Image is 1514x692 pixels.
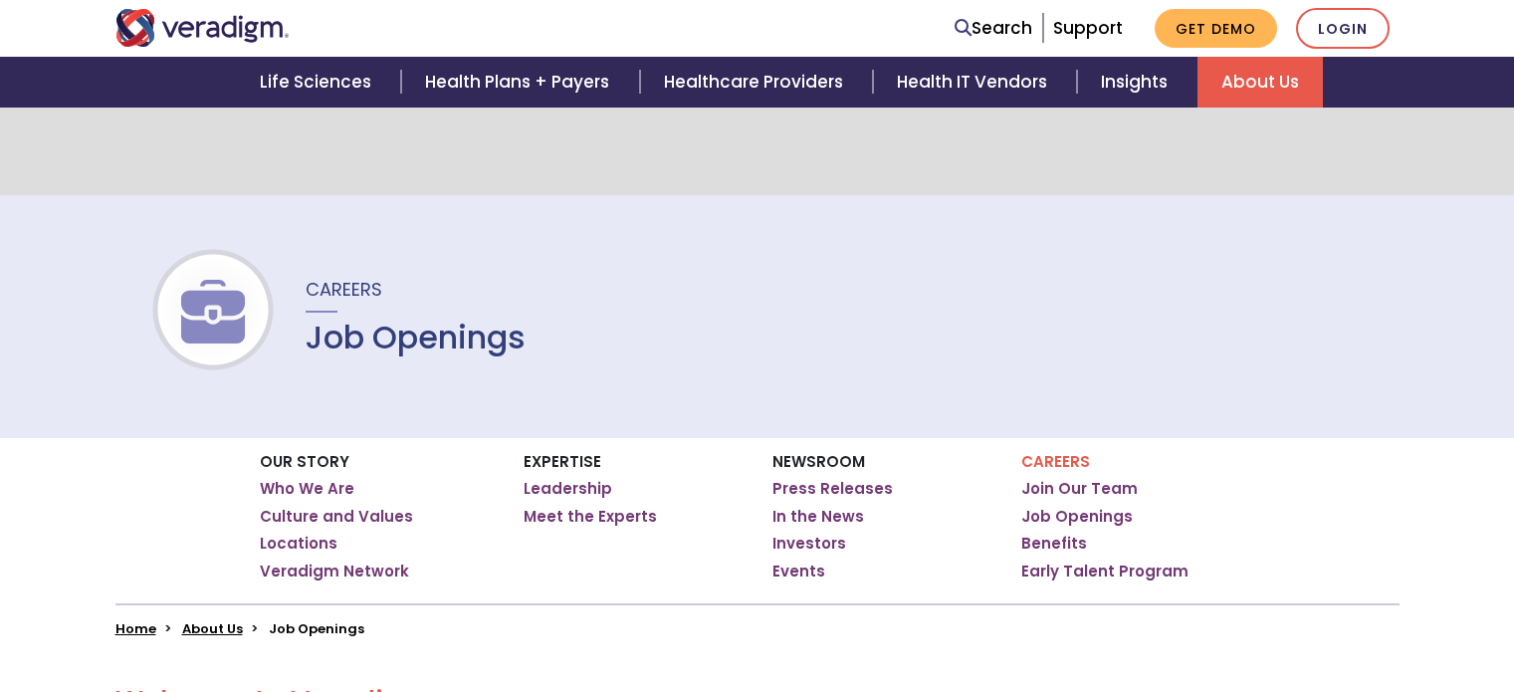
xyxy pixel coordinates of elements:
[1021,507,1133,527] a: Job Openings
[1021,479,1138,499] a: Join Our Team
[1296,8,1390,49] a: Login
[260,507,413,527] a: Culture and Values
[772,534,846,554] a: Investors
[1077,57,1197,108] a: Insights
[306,319,526,356] h1: Job Openings
[306,277,382,302] span: Careers
[1021,534,1087,554] a: Benefits
[772,507,864,527] a: In the News
[1155,9,1277,48] a: Get Demo
[115,9,290,47] img: Veradigm logo
[260,534,337,554] a: Locations
[772,562,825,581] a: Events
[524,479,612,499] a: Leadership
[260,479,354,499] a: Who We Are
[955,15,1032,42] a: Search
[524,507,657,527] a: Meet the Experts
[182,619,243,638] a: About Us
[1053,16,1123,40] a: Support
[236,57,401,108] a: Life Sciences
[772,479,893,499] a: Press Releases
[873,57,1077,108] a: Health IT Vendors
[260,562,409,581] a: Veradigm Network
[1197,57,1323,108] a: About Us
[1021,562,1189,581] a: Early Talent Program
[401,57,639,108] a: Health Plans + Payers
[640,57,873,108] a: Healthcare Providers
[115,619,156,638] a: Home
